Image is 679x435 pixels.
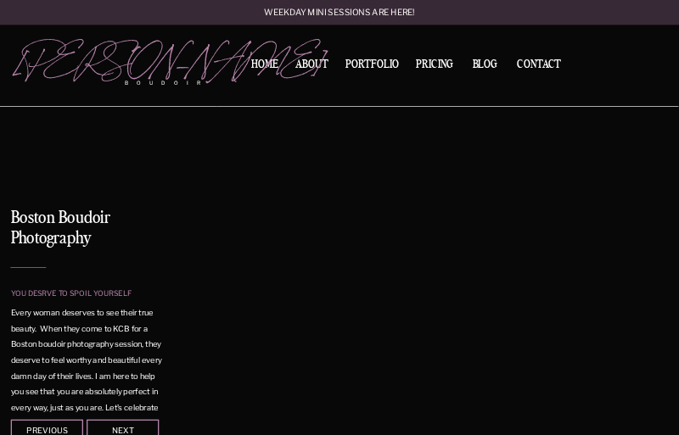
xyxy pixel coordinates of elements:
p: you desrve to spoil yourself [11,287,149,298]
p: boudoir [125,79,219,86]
h1: Boston Boudoir Photography [11,208,162,252]
a: [PERSON_NAME] [15,40,218,74]
p: Every woman deserves to see their true beauty. When they come to KCB for a Boston boudoir photogr... [11,304,163,402]
a: Weekday mini sessions are here! [233,8,445,18]
div: Previous [13,427,81,433]
a: BLOG [468,59,502,69]
a: Portfolio [342,59,403,74]
a: Contact [513,59,566,70]
div: Next [89,427,157,433]
a: Pricing [413,59,457,74]
a: About [293,59,331,74]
